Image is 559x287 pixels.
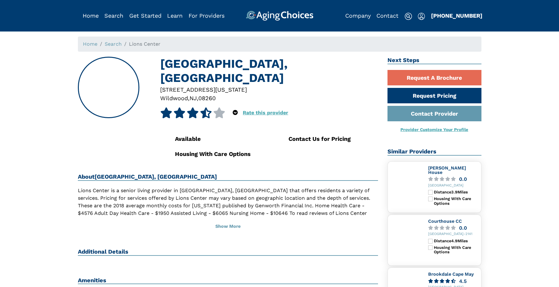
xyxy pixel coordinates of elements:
h2: Amenities [78,277,378,284]
a: 0.0 [428,226,479,230]
a: Contact [376,12,399,19]
h2: Next Steps [387,57,481,64]
a: Learn [167,12,183,19]
a: Company [345,12,371,19]
span: NJ [189,95,197,101]
h2: Similar Providers [387,148,481,156]
div: Housing With Care Options [434,197,478,206]
a: Rate this provider [243,110,288,116]
a: Request A Brochure [387,70,481,85]
div: Available [175,135,265,143]
h2: About [GEOGRAPHIC_DATA], [GEOGRAPHIC_DATA] [78,173,378,181]
img: AgingChoices [246,11,313,21]
div: Popover trigger [233,107,238,118]
a: Brookdale Cape May [428,272,474,277]
a: [PERSON_NAME] House [428,165,466,175]
h2: Additional Details [78,248,378,256]
a: Provider Customize Your Profile [400,127,468,132]
a: For Providers [189,12,224,19]
h1: [GEOGRAPHIC_DATA], [GEOGRAPHIC_DATA] [160,57,378,85]
a: Get Started [129,12,161,19]
div: [GEOGRAPHIC_DATA] [428,184,479,188]
span: , [197,95,198,101]
div: 08260 [198,94,216,102]
div: Housing With Care Options [434,245,478,255]
a: 0.0 [428,177,479,181]
img: user-icon.svg [418,13,425,20]
a: Search [105,41,122,47]
a: Home [83,41,97,47]
span: Lions Center [129,41,160,47]
div: Distance 3.9 Miles [434,190,478,194]
div: Housing With Care Options [175,150,265,158]
div: 0.0 [459,177,467,181]
a: Search [104,12,123,19]
div: [STREET_ADDRESS][US_STATE] [160,85,378,94]
div: Distance 4.9 Miles [434,239,478,243]
span: , [188,95,189,101]
div: Popover trigger [418,11,425,21]
a: [PHONE_NUMBER] [431,12,482,19]
a: Courthouse CC [428,219,462,224]
div: Contact Us for Pricing [288,135,378,143]
div: 4.5 [459,279,467,284]
a: 4.5 [428,279,479,284]
a: Home [83,12,99,19]
img: search-icon.svg [405,13,412,20]
button: Show More [78,220,378,233]
p: Lions Center is a senior living provider in [GEOGRAPHIC_DATA], [GEOGRAPHIC_DATA] that offers resi... [78,187,378,232]
nav: breadcrumb [78,37,481,52]
span: Wildwood [160,95,188,101]
div: 0.0 [459,226,467,230]
a: Request Pricing [387,88,481,103]
a: Contact Provider [387,106,481,121]
div: Popover trigger [104,11,123,21]
div: [GEOGRAPHIC_DATA]-2141 [428,232,479,236]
